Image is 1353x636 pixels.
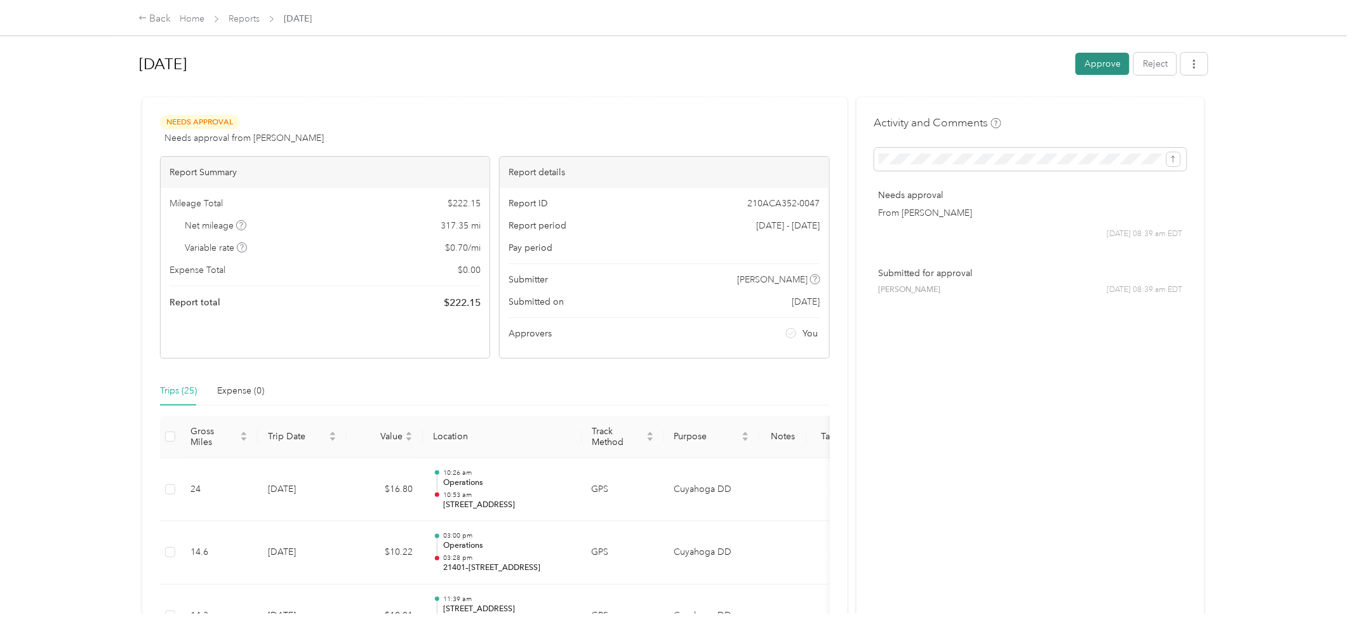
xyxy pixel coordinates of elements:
span: Variable rate [185,241,247,255]
button: Approve [1076,53,1130,75]
h4: Activity and Comments [874,115,1001,131]
span: caret-up [742,430,749,437]
td: $16.80 [347,458,423,522]
th: Notes [759,416,807,458]
span: Gross Miles [190,426,237,447]
span: Trip Date [268,431,326,442]
td: Cuyahoga DD [664,521,759,585]
span: Mileage Total [170,197,223,210]
span: - [829,547,832,557]
span: Submitted on [509,295,564,308]
span: Report total [170,296,220,309]
a: Home [180,13,204,24]
td: 24 [180,458,258,522]
p: 03:28 pm [443,553,571,562]
span: [DATE] - [DATE] [757,219,820,232]
p: 11:39 am [443,595,571,604]
span: Needs approval from [PERSON_NAME] [164,131,324,145]
span: caret-up [405,430,413,437]
span: You [803,327,818,340]
span: [DATE] 08:39 am EDT [1107,229,1182,240]
span: [DATE] [792,295,820,308]
p: 21401–[STREET_ADDRESS] [443,562,571,574]
p: [STREET_ADDRESS] [443,604,571,615]
p: [STREET_ADDRESS] [443,500,571,511]
span: Net mileage [185,219,246,232]
span: [DATE] [284,12,312,25]
p: From [PERSON_NAME] [879,206,1183,220]
span: Report period [509,219,566,232]
iframe: Everlance-gr Chat Button Frame [1282,565,1353,636]
div: Report details [500,157,829,188]
span: Value [357,431,403,442]
span: [PERSON_NAME] [737,273,808,286]
span: Pay period [509,241,552,255]
th: Value [347,416,423,458]
p: 10:26 am [443,468,571,477]
td: $10.22 [347,521,423,585]
span: - [829,484,832,494]
th: Tags [807,416,855,458]
th: Gross Miles [180,416,258,458]
div: Report Summary [161,157,490,188]
span: $ 0.70 / mi [445,241,481,255]
p: Submitted for approval [879,267,1183,280]
td: 14.6 [180,521,258,585]
p: Operations [443,540,571,552]
span: $ 0.00 [458,263,481,277]
span: caret-down [329,435,337,443]
span: caret-down [240,435,248,443]
span: caret-down [742,435,749,443]
span: caret-up [646,430,654,437]
span: $ 222.15 [444,295,481,310]
span: caret-down [646,435,654,443]
span: Purpose [674,431,739,442]
span: caret-up [329,430,337,437]
td: Cuyahoga DD [664,458,759,522]
span: Approvers [509,327,552,340]
h1: Sep 2025 [139,49,1067,79]
span: [PERSON_NAME] [879,284,941,296]
td: GPS [582,521,664,585]
th: Location [423,416,582,458]
button: Reject [1134,53,1176,75]
th: Trip Date [258,416,347,458]
span: [DATE] 08:39 am EDT [1107,284,1182,296]
span: Expense Total [170,263,225,277]
span: - [829,610,832,621]
span: caret-up [240,430,248,437]
span: Track Method [592,426,644,447]
div: Expense (0) [217,384,264,398]
th: Purpose [664,416,759,458]
span: $ 222.15 [448,197,481,210]
p: Needs approval [879,189,1183,202]
div: Back [138,11,171,27]
span: Report ID [509,197,548,210]
td: [DATE] [258,458,347,522]
td: GPS [582,458,664,522]
p: Operations [443,477,571,489]
div: Trips (25) [160,384,197,398]
span: caret-down [405,435,413,443]
span: Submitter [509,273,548,286]
span: 317.35 mi [441,219,481,232]
span: 210ACA352-0047 [748,197,820,210]
td: [DATE] [258,521,347,585]
th: Track Method [582,416,664,458]
p: 10:53 am [443,491,571,500]
span: Needs Approval [160,115,240,129]
a: Reports [229,13,260,24]
p: 03:00 pm [443,531,571,540]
